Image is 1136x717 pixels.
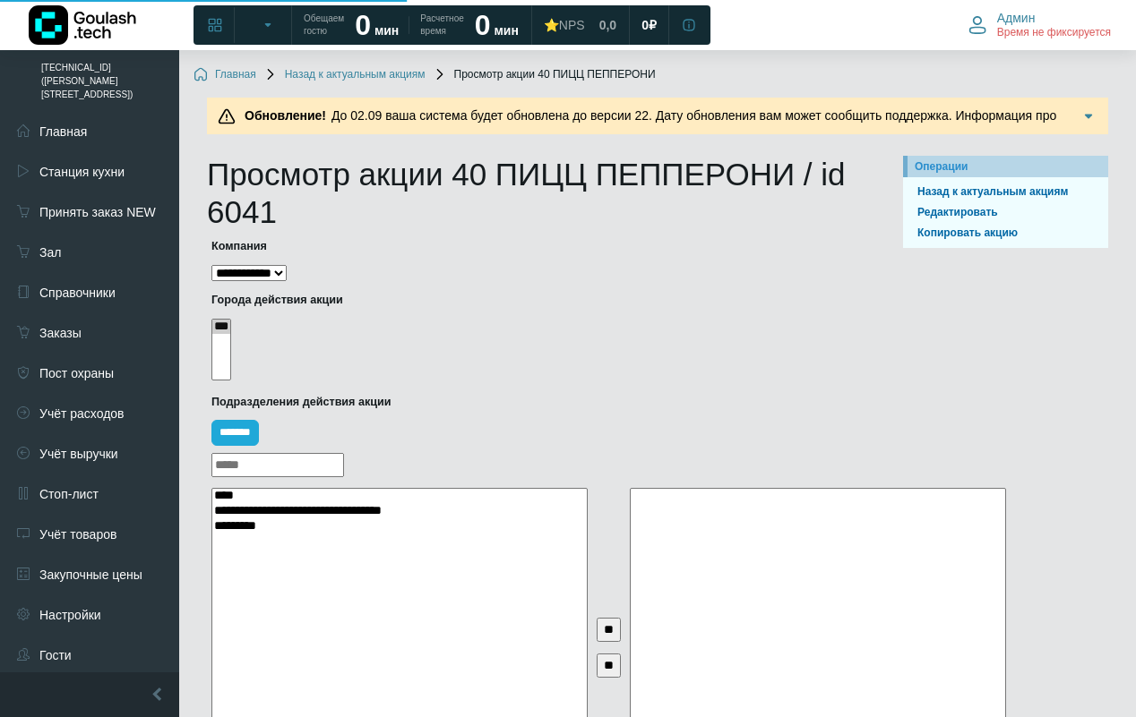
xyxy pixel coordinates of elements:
[263,68,426,82] a: Назад к актуальным акциям
[958,6,1122,44] button: Админ Время не фиксируется
[915,158,1101,175] div: Операции
[475,9,491,41] strong: 0
[293,9,529,41] a: Обещаем гостю 0 мин Расчетное время 0 мин
[544,17,585,33] div: ⭐
[1080,107,1097,125] img: Подробнее
[29,5,136,45] img: Логотип компании Goulash.tech
[211,238,863,255] label: Компания
[997,10,1036,26] span: Админ
[355,9,371,41] strong: 0
[218,107,236,125] img: Предупреждение
[239,108,1056,141] span: До 02.09 ваша система будет обновлена до версии 22. Дату обновления вам может сообщить поддержка....
[631,9,667,41] a: 0 ₽
[433,68,656,82] span: Просмотр акции 40 ПИЦЦ ПЕППЕРОНИ
[420,13,463,38] span: Расчетное время
[211,394,863,411] label: Подразделения действия акции
[245,108,326,123] b: Обновление!
[494,23,518,38] span: мин
[304,13,344,38] span: Обещаем гостю
[910,184,1101,201] a: Назад к актуальным акциям
[910,204,1101,221] a: Редактировать
[649,17,657,33] span: ₽
[374,23,399,38] span: мин
[559,18,585,32] span: NPS
[641,17,649,33] span: 0
[997,26,1111,40] span: Время не фиксируется
[194,68,256,82] a: Главная
[211,292,863,309] label: Города действия акции
[207,156,876,231] h1: Просмотр акции 40 ПИЦЦ ПЕППЕРОНИ / id 6041
[599,17,616,33] span: 0,0
[533,9,627,41] a: ⭐NPS 0,0
[910,225,1101,242] a: Копировать акцию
